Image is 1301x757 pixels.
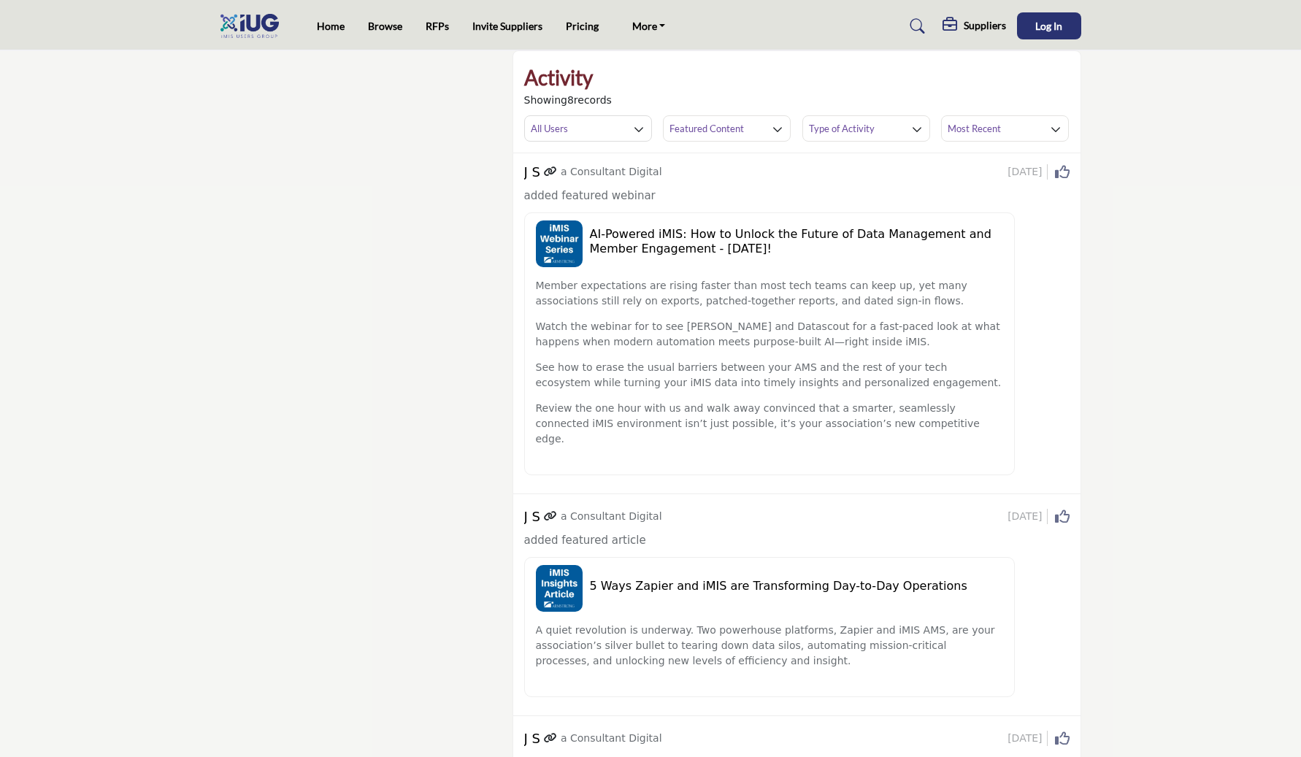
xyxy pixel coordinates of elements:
[561,731,662,746] p: a Consultant Digital
[1008,731,1047,746] span: [DATE]
[561,164,662,180] p: a Consultant Digital
[948,122,1001,135] h3: Most Recent
[524,62,593,93] h2: Activity
[524,534,646,547] span: added featured article
[524,189,656,202] span: added featured webinar
[669,122,744,135] h3: Featured Content
[368,20,402,32] a: Browse
[536,319,1003,350] p: Watch the webinar for to see [PERSON_NAME] and Datascout for a fast-paced look at what happens wh...
[524,509,540,525] h5: J S
[536,401,1003,447] p: Review the one hour with us and walk away convinced that a smarter, seamlessly connected iMIS env...
[590,227,1003,255] h5: AI-Powered iMIS: How to Unlock the Future of Data Management and Member Engagement - [DATE]!
[1008,164,1047,180] span: [DATE]
[544,731,557,746] a: Link of redirect to contact profile URL
[426,20,449,32] a: RFPs
[536,565,583,612] img: 5-ways-zapier-and-imis-are-transforming-daytoday-operations image
[567,94,574,106] span: 8
[1055,165,1070,180] i: Click to Like this activity
[1017,12,1081,39] button: Log In
[220,14,286,38] img: Site Logo
[943,18,1006,35] div: Suppliers
[941,115,1069,142] button: Most Recent
[809,122,875,135] h3: Type of Activity
[566,20,599,32] a: Pricing
[524,550,1070,704] a: 5-ways-zapier-and-imis-are-transforming-daytoday-operations image 5 Ways Zapier and iMIS are Tran...
[524,115,652,142] button: All Users
[590,579,1003,593] h5: 5 Ways Zapier and iMIS are Transforming Day-to-Day Operations
[964,19,1006,32] h5: Suppliers
[1055,510,1070,524] i: Click to Like this activity
[536,278,1003,309] p: Member expectations are rising faster than most tech teams can keep up, yet many associations sti...
[524,205,1070,483] a: aipowered-imis-how-to-unlock-the-future-of-data-management-and-member-engagement-today image AI-P...
[536,220,583,267] img: aipowered-imis-how-to-unlock-the-future-of-data-management-and-member-engagement-today image
[536,360,1003,391] p: See how to erase the usual barriers between your AMS and the rest of your tech ecosystem while tu...
[622,16,676,36] a: More
[663,115,791,142] button: Featured Content
[1055,731,1070,746] i: Click to Like this activity
[1008,509,1047,524] span: [DATE]
[317,20,345,32] a: Home
[524,731,540,747] h5: J S
[472,20,542,32] a: Invite Suppliers
[531,122,568,135] h3: All Users
[802,115,930,142] button: Type of Activity
[536,623,1003,669] p: A quiet revolution is underway. Two powerhouse platforms, Zapier and iMIS AMS, are your associati...
[524,93,612,108] span: Showing records
[544,164,557,180] a: Link of redirect to contact profile URL
[1035,20,1062,32] span: Log In
[896,15,935,38] a: Search
[544,509,557,524] a: Link of redirect to contact profile URL
[561,509,662,524] p: a Consultant Digital
[524,164,540,180] h5: J S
